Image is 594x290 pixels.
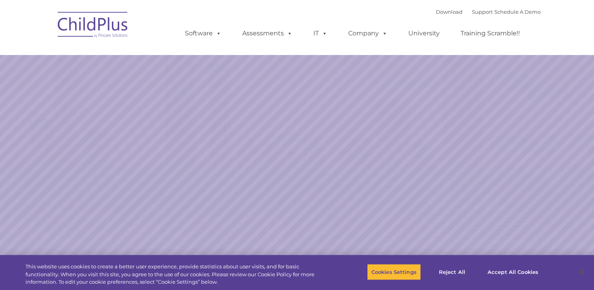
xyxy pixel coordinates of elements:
button: Accept All Cookies [483,264,543,280]
div: This website uses cookies to create a better user experience, provide statistics about user visit... [26,263,327,286]
a: Assessments [234,26,300,41]
a: Learn More [404,177,503,204]
font: | [436,9,541,15]
button: Reject All [428,264,477,280]
a: Schedule A Demo [494,9,541,15]
a: IT [305,26,335,41]
button: Close [573,263,590,281]
a: Training Scramble!! [453,26,528,41]
a: Software [177,26,229,41]
a: Support [472,9,493,15]
a: University [400,26,448,41]
a: Download [436,9,462,15]
img: ChildPlus by Procare Solutions [54,6,132,46]
button: Cookies Settings [367,264,421,280]
a: Company [340,26,395,41]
